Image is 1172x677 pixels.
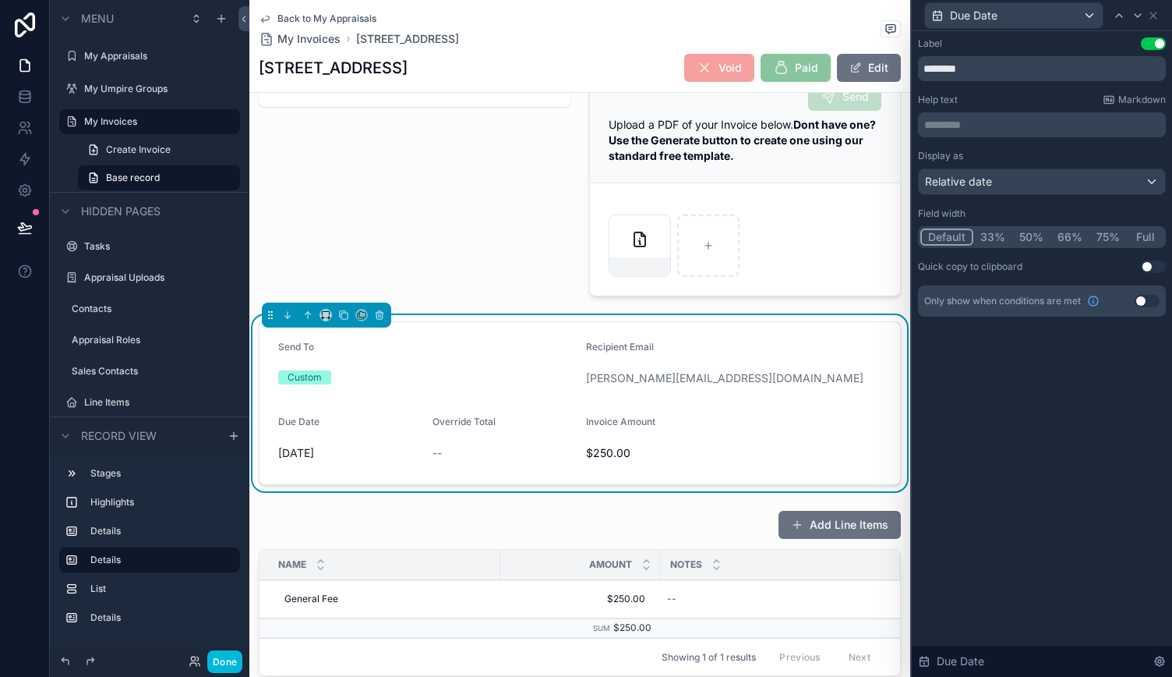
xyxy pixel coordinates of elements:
label: My Invoices [84,115,231,128]
span: Invoice Amount [586,416,655,427]
div: Custom [288,370,322,385]
button: 33% [973,229,1012,246]
label: Contacts [72,303,231,315]
div: scrollable content [918,112,1166,137]
span: Amount [589,558,632,571]
label: Details [90,611,228,624]
label: List [90,583,228,595]
p: [DATE] [278,445,314,461]
label: Appraisal Uploads [84,271,231,284]
h1: [STREET_ADDRESS] [259,57,408,79]
span: My Invoices [277,31,341,47]
button: 50% [1012,229,1050,246]
span: -- [432,445,442,461]
span: Record view [81,428,157,444]
span: Name [278,558,306,571]
div: Label [918,37,942,50]
a: Base record [78,165,240,190]
span: Create Invoice [106,144,171,156]
button: Full [1127,229,1163,246]
small: Sum [593,624,610,633]
button: Due Date [924,2,1103,29]
label: Tasks [84,240,231,253]
a: My Invoices [259,31,341,47]
span: Markdown [1118,94,1166,106]
span: Recipient Email [586,341,654,353]
label: Help text [918,94,958,106]
label: Field width [918,207,965,220]
span: Back to My Appraisals [277,12,376,25]
span: Menu [81,11,114,27]
a: Back to My Appraisals [259,12,376,25]
span: Due Date [937,654,984,669]
a: Markdown [1103,94,1166,106]
span: Hidden pages [81,204,161,219]
span: $250.00 [586,445,728,461]
span: Showing 1 of 1 results [662,651,756,664]
button: 75% [1089,229,1127,246]
a: [PERSON_NAME][EMAIL_ADDRESS][DOMAIN_NAME] [586,370,863,386]
span: Relative date [925,174,992,190]
a: [STREET_ADDRESS] [356,31,459,47]
span: Due Date [950,8,997,23]
div: scrollable content [50,454,249,646]
label: Stages [90,467,228,480]
button: Done [207,650,242,673]
div: Quick copy to clipboard [918,261,1022,273]
label: Line Items [84,396,231,409]
label: Highlights [90,496,228,509]
label: Display as [918,150,963,162]
a: Create Invoice [78,137,240,162]
button: Relative date [918,168,1166,195]
span: Base record [106,172,160,184]
label: Details [90,554,228,566]
label: My Appraisals [84,50,231,62]
label: Details [90,525,228,537]
label: Sales Contacts [72,365,231,377]
span: Override Total [432,416,496,427]
span: $250.00 [613,622,651,633]
button: 66% [1050,229,1089,246]
button: Default [920,229,973,246]
button: Edit [837,54,901,82]
span: Due Date [278,416,319,427]
span: Send To [278,341,314,353]
label: Appraisal Roles [72,334,231,346]
label: My Umpire Groups [84,83,231,95]
span: Only show when conditions are met [924,295,1081,307]
span: Notes [670,558,702,571]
